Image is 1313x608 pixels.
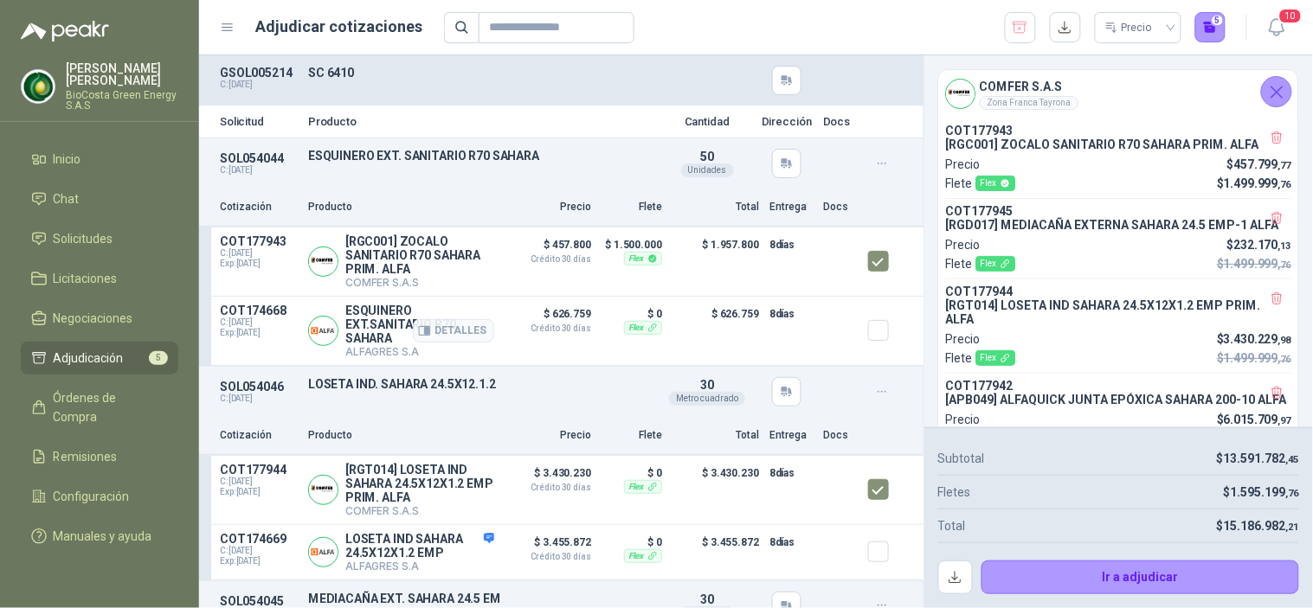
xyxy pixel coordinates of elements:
p: Total [673,427,759,444]
p: COMFER S.A.S [345,504,494,517]
p: Cantidad [664,116,750,127]
span: 232.170 [1234,238,1291,252]
img: Company Logo [309,247,338,276]
p: Precio [946,330,981,349]
span: ,98 [1278,335,1291,346]
h1: Adjudicar cotizaciones [256,15,423,39]
p: SC 6410 [308,66,653,80]
span: ,21 [1286,522,1299,533]
span: 1.595.199 [1231,485,1299,499]
p: 8 días [769,304,813,324]
a: Remisiones [21,440,178,473]
span: ,45 [1286,454,1299,465]
p: Docs [823,199,858,215]
span: Inicio [54,150,81,169]
p: COT177943 [946,124,1291,138]
p: $ 626.759 [673,304,759,358]
span: Solicitudes [54,229,113,248]
p: MEDIACAÑA EXT. SAHARA 24.5 EM [308,592,653,605]
p: BioCosta Green Energy S.A.S [66,90,178,111]
p: COMFER S.A.S [345,276,494,289]
p: $ [1218,174,1291,193]
p: $ [1228,235,1292,254]
img: Company Logo [309,476,338,504]
p: Flete [946,254,1016,273]
p: $ [1218,410,1291,429]
span: 30 [700,592,714,606]
p: $ 457.800 [505,234,591,264]
span: 15.186.982 [1224,519,1299,533]
span: 10 [1278,8,1303,24]
p: $ 0 [602,304,662,324]
span: Órdenes de Compra [54,388,162,426]
p: SOL054045 [220,594,298,608]
p: LOSETA IND SAHARA 24.5X12X1.2 EMP [345,532,494,560]
a: Chat [21,182,178,215]
p: [RGC001] ZOCALO SANITARIO R70 SAHARA PRIM. ALFA [345,234,494,276]
div: Flex [624,480,662,494]
span: Configuración [54,487,130,506]
button: 5 [1195,12,1226,43]
p: $ [1218,254,1291,273]
span: ,77 [1278,160,1291,171]
span: 13.591.782 [1224,451,1299,465]
p: Cotización [220,427,298,444]
div: Metro cuadrado [669,392,745,406]
p: 8 días [769,463,813,483]
div: Flex [976,256,1016,272]
span: C: [DATE] [220,248,298,259]
p: Cotización [220,199,298,215]
p: ALFAGRES S.A [345,560,494,573]
a: Inicio [21,143,178,176]
p: $ [1218,349,1291,368]
a: Órdenes de Compra [21,381,178,433]
p: Flete [946,349,1016,368]
p: COT177943 [220,234,298,248]
span: 3.430.229 [1225,332,1291,346]
p: C: [DATE] [220,394,298,404]
span: Remisiones [54,447,118,466]
span: 1.499.999 [1225,351,1291,365]
a: Licitaciones [21,262,178,295]
h4: COMFER S.A.S [980,77,1079,96]
p: COT177945 [946,204,1291,218]
p: ESQUINERO EXT.SANITARIO R70 SAHARA [345,304,494,345]
p: [APB049] ALFAQUICK JUNTA EPÓXICA SAHARA 200-10 ALFA [946,393,1291,406]
p: LOSETA IND. SAHARA 24.5X12.1.2 [308,377,653,391]
p: SOL054046 [220,380,298,394]
span: Crédito 30 días [505,324,591,333]
p: $ 1.500.000 [602,234,662,255]
div: Precio [1105,15,1155,41]
img: Company Logo [309,317,338,345]
span: ,76 [1286,488,1299,499]
span: 1.499.999 [1225,257,1291,271]
img: Logo peakr [21,21,109,42]
p: [RGD017] MEDIACAÑA EXTERNA SAHARA 24.5 EMP-1 ALFA [946,218,1291,232]
span: Manuales y ayuda [54,527,152,546]
span: Adjudicación [54,349,124,368]
span: 30 [700,378,714,392]
p: Dirección [761,116,813,127]
p: COT174669 [220,532,298,546]
p: COT177944 [220,463,298,477]
a: Solicitudes [21,222,178,255]
p: $ 3.455.872 [505,532,591,561]
span: 1.499.999 [1225,176,1291,190]
span: C: [DATE] [220,317,298,328]
p: Producto [308,116,653,127]
p: $ [1224,483,1299,502]
p: Subtotal [938,449,985,468]
p: [RGC001] ZOCALO SANITARIO R70 SAHARA PRIM. ALFA [946,138,1291,151]
p: $ [1217,516,1299,535]
span: Exp: [DATE] [220,487,298,497]
span: Chat [54,189,80,208]
p: ALFAGRES S.A [345,345,494,358]
p: Producto [308,199,494,215]
a: Manuales y ayuda [21,520,178,553]
p: $ 626.759 [505,304,591,333]
div: Zona Franca Tayrona [980,96,1079,110]
button: Cerrar [1261,76,1292,107]
p: Docs [823,427,858,444]
p: $ 1.957.800 [673,234,759,289]
img: Company Logo [309,538,338,566]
